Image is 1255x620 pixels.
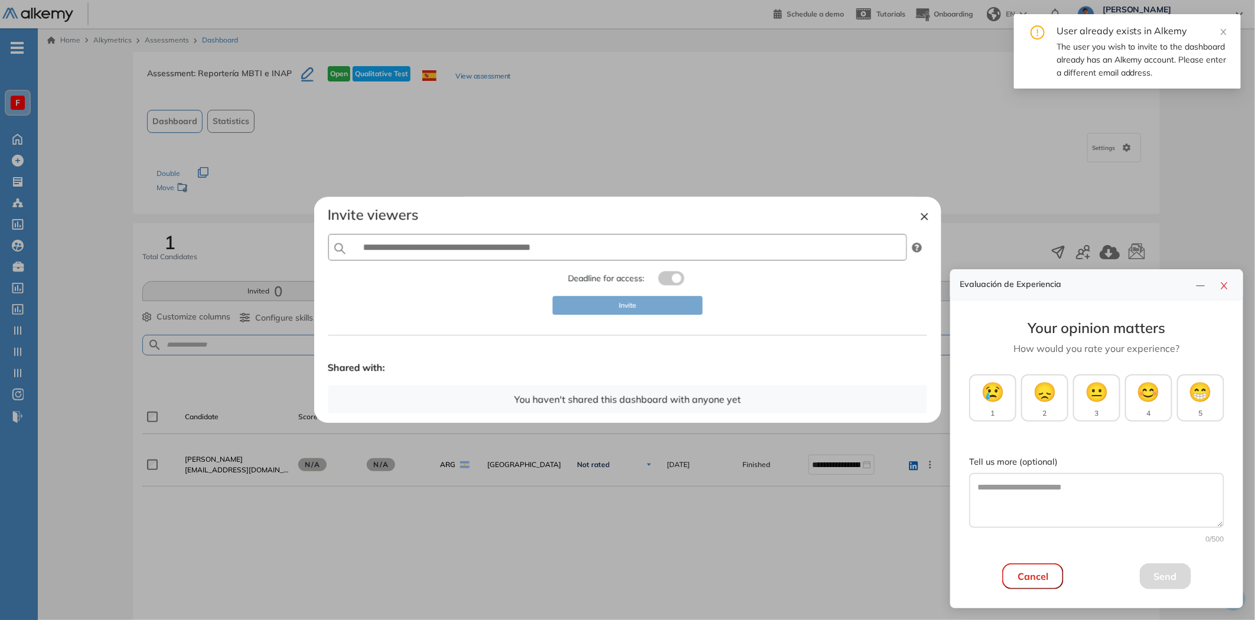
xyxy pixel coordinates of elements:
button: 😊4 [1125,374,1172,422]
span: 😞 [1033,377,1057,406]
button: 😁5 [1177,374,1224,422]
label: Tell us more (optional) [969,456,1224,469]
button: Send [1140,563,1191,589]
button: × [920,208,930,223]
button: Cancel [1002,563,1064,589]
span: close [1220,281,1229,291]
h4: Invite viewers [328,206,927,223]
span: close [1220,28,1228,36]
button: 😞2 [1021,374,1068,422]
span: 1 [991,408,995,419]
button: Invite [553,296,703,315]
span: 3 [1095,408,1099,419]
button: 😢1 [969,374,1016,422]
span: exclamation-circle [1031,24,1045,40]
h4: Evaluación de Experiencia [960,279,1191,289]
span: 2 [1043,408,1047,419]
p: You haven't shared this dashboard with anyone yet [514,393,741,407]
p: How would you rate your experience? [969,341,1224,355]
button: close [1215,276,1234,293]
span: Deadline for access: [568,272,644,285]
h3: Your opinion matters [969,319,1224,337]
span: 😢 [981,377,1005,406]
strong: Shared with: [328,361,927,375]
span: 4 [1147,408,1151,419]
span: 😊 [1137,377,1161,406]
button: 😐3 [1073,374,1120,422]
button: line [1191,276,1210,293]
span: 😐 [1085,377,1109,406]
span: 5 [1199,408,1203,419]
span: 😁 [1189,377,1212,406]
div: The user you wish to invite to the dashboard already has an Alkemy account. Please enter a differ... [1057,40,1227,79]
div: User already exists in Alkemy [1057,24,1227,38]
div: 0 /500 [969,534,1224,544]
span: line [1196,281,1205,291]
